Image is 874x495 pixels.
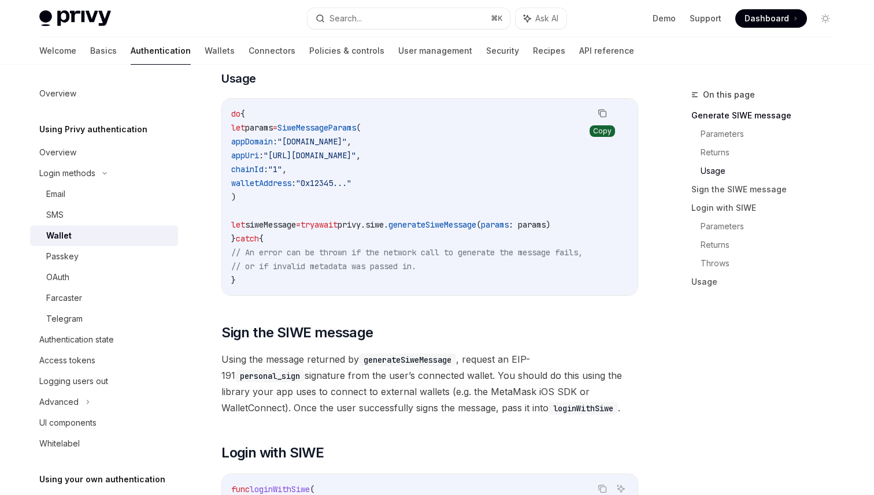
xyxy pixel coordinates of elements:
[30,204,178,225] a: SMS
[46,208,64,222] div: SMS
[509,219,550,230] span: : params)
[338,219,365,230] span: privy.
[653,13,676,24] a: Demo
[39,37,76,65] a: Welcome
[691,199,844,217] a: Login with SIWE
[231,261,416,271] span: // or if invalid metadata was passed in.
[356,150,361,161] span: ,
[231,178,291,188] span: walletAddress
[231,484,250,494] span: func
[39,395,79,409] div: Advanced
[46,291,82,305] div: Farcaster
[690,13,721,24] a: Support
[691,106,844,125] a: Generate SIWE message
[30,433,178,454] a: Whitelabel
[46,270,69,284] div: OAuth
[549,402,618,415] code: loginWithSiwe
[30,412,178,433] a: UI components
[30,288,178,308] a: Farcaster
[30,371,178,392] a: Logging users out
[30,142,178,163] a: Overview
[221,70,256,87] span: Usage
[231,219,245,230] span: let
[231,192,236,202] span: )
[476,219,481,230] span: (
[235,370,305,382] code: personal_sign
[268,164,282,174] span: "1"
[701,236,844,254] a: Returns
[296,219,301,230] span: =
[264,164,268,174] span: :
[291,178,296,188] span: :
[221,323,373,342] span: Sign the SIWE message
[39,166,95,180] div: Login methods
[39,122,147,136] h5: Using Privy authentication
[39,333,114,347] div: Authentication state
[579,37,634,65] a: API reference
[46,250,79,263] div: Passkey
[590,125,615,137] div: Copy
[273,122,277,133] span: =
[231,247,583,258] span: // An error can be thrown if the network call to generate the message fails,
[231,109,240,119] span: do
[701,143,844,162] a: Returns
[231,136,273,147] span: appDomain
[595,106,610,121] button: Copy the contents from the code block
[516,8,566,29] button: Ask AI
[231,275,236,285] span: }
[231,122,245,133] span: let
[39,374,108,388] div: Logging users out
[347,136,351,147] span: ,
[221,351,638,416] span: Using the message returned by , request an EIP-191 signature from the user’s connected wallet. Yo...
[240,109,245,119] span: {
[245,219,296,230] span: siweMessage
[30,350,178,371] a: Access tokens
[249,37,295,65] a: Connectors
[301,219,314,230] span: try
[282,164,287,174] span: ,
[613,106,628,121] button: Ask AI
[46,187,65,201] div: Email
[131,37,191,65] a: Authentication
[39,10,111,27] img: light logo
[296,178,351,188] span: "0x12345..."
[39,353,95,367] div: Access tokens
[309,37,384,65] a: Policies & controls
[701,125,844,143] a: Parameters
[231,164,264,174] span: chainId
[46,229,72,243] div: Wallet
[486,37,519,65] a: Security
[259,233,264,244] span: {
[384,219,388,230] span: .
[46,312,83,326] div: Telegram
[359,353,456,366] code: generateSiweMessage
[398,37,472,65] a: User management
[30,246,178,267] a: Passkey
[205,37,235,65] a: Wallets
[735,9,807,28] a: Dashboard
[701,217,844,236] a: Parameters
[30,184,178,204] a: Email
[691,180,844,199] a: Sign the SIWE message
[481,219,509,230] span: params
[365,219,384,230] span: siwe
[701,162,844,180] a: Usage
[30,83,178,104] a: Overview
[39,437,80,451] div: Whitelabel
[39,416,97,430] div: UI components
[245,122,273,133] span: params
[221,444,324,462] span: Login with SIWE
[259,150,264,161] span: :
[329,12,362,25] div: Search...
[277,122,356,133] span: SiweMessageParams
[30,267,178,288] a: OAuth
[314,219,338,230] span: await
[533,37,565,65] a: Recipes
[30,308,178,329] a: Telegram
[39,472,165,486] h5: Using your own authentication
[30,225,178,246] a: Wallet
[691,273,844,291] a: Usage
[39,146,76,159] div: Overview
[491,14,503,23] span: ⌘ K
[816,9,835,28] button: Toggle dark mode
